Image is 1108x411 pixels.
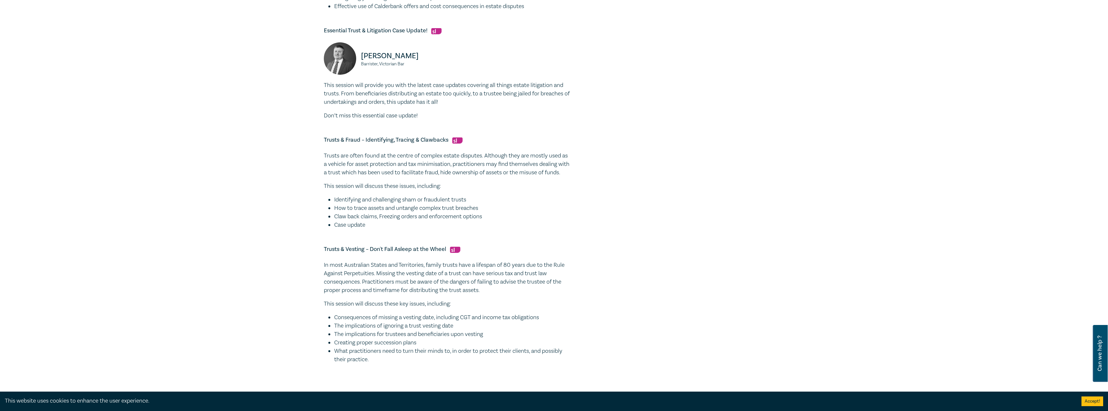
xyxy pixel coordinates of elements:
[324,112,570,120] p: Don’t miss this essential case update!
[450,247,460,253] img: Substantive Law
[452,137,463,144] img: Substantive Law
[334,347,570,364] li: What practitioners need to turn their minds to, in order to protect their clients, and possibly t...
[334,196,570,204] li: Identifying and challenging sham or fraudulent trusts
[334,322,570,330] li: The implications of ignoring a trust vesting date
[334,2,570,11] li: Effective use of Calderbank offers and cost consequences in estate disputes
[324,245,570,253] h5: Trusts & Vesting – Don't Fall Asleep at the Wheel
[324,42,356,75] img: Adam Craig
[324,136,570,144] h5: Trusts & Fraud – Identifying, Tracing & Clawbacks
[334,339,570,347] li: Creating proper succession plans
[324,152,570,177] p: Trusts are often found at the centre of complex estate disputes. Although they are mostly used as...
[324,261,570,295] p: In most Australian States and Territories, family trusts have a lifespan of 80 years due to the R...
[5,397,1072,405] div: This website uses cookies to enhance the user experience.
[334,221,570,229] li: Case update
[324,182,570,190] p: This session will discuss these issues, including:
[334,313,570,322] li: Consequences of missing a vesting date, including CGT and income tax obligations
[334,330,570,339] li: The implications for trustees and beneficiaries upon vesting
[334,212,570,221] li: Claw back claims, Freezing orders and enforcement options
[324,81,570,106] p: This session will provide you with the latest case updates covering all things estate litigation ...
[431,28,442,34] img: Substantive Law
[334,204,570,212] li: How to trace assets and untangle complex trust breaches
[361,51,443,61] p: [PERSON_NAME]
[1097,329,1103,378] span: Can we help ?
[1081,396,1103,406] button: Accept cookies
[324,27,570,35] h5: Essential Trust & Litigation Case Update!
[324,300,570,308] p: This session will discuss these key issues, including:
[361,62,443,66] small: Barrister, Victorian Bar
